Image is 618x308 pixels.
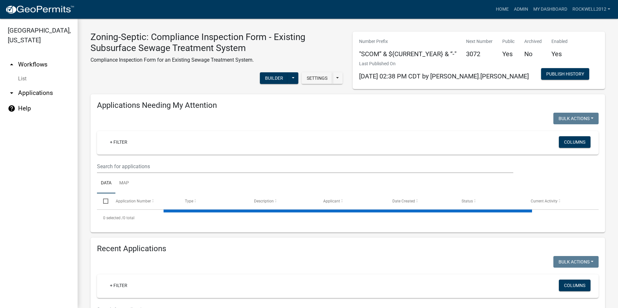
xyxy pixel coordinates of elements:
[386,193,455,209] datatable-header-cell: Date Created
[254,199,274,203] span: Description
[541,68,589,80] button: Publish History
[551,50,568,58] h5: Yes
[466,38,493,45] p: Next Number
[541,72,589,77] wm-modal-confirm: Workflow Publish History
[531,199,558,203] span: Current Activity
[105,136,133,148] a: + Filter
[455,193,525,209] datatable-header-cell: Status
[524,38,542,45] p: Archived
[109,193,178,209] datatable-header-cell: Application Number
[511,3,531,15] a: Admin
[248,193,317,209] datatable-header-cell: Description
[525,193,594,209] datatable-header-cell: Current Activity
[531,3,570,15] a: My Dashboard
[97,244,599,253] h4: Recent Applications
[466,50,493,58] h5: 3072
[502,50,515,58] h5: Yes
[524,50,542,58] h5: No
[553,113,599,124] button: Bulk Actions
[178,193,248,209] datatable-header-cell: Type
[462,199,473,203] span: Status
[97,210,599,226] div: 0 total
[260,72,288,84] button: Builder
[97,173,115,194] a: Data
[502,38,515,45] p: Public
[359,38,456,45] p: Number Prefix
[559,280,591,291] button: Columns
[8,89,16,97] i: arrow_drop_down
[91,32,343,53] h3: Zoning-Septic: Compliance Inspection Form - Existing Subsurface Sewage Treatment System
[317,193,386,209] datatable-header-cell: Applicant
[8,61,16,68] i: arrow_drop_up
[116,199,151,203] span: Application Number
[91,56,343,64] p: Compliance Inspection Form for an Existing Sewage Treatment System.
[8,105,16,112] i: help
[323,199,340,203] span: Applicant
[302,72,333,84] button: Settings
[559,136,591,148] button: Columns
[97,193,109,209] datatable-header-cell: Select
[392,199,415,203] span: Date Created
[551,38,568,45] p: Enabled
[570,3,613,15] a: Rockwell2012
[103,216,123,220] span: 0 selected /
[493,3,511,15] a: Home
[553,256,599,268] button: Bulk Actions
[105,280,133,291] a: + Filter
[359,72,529,80] span: [DATE] 02:38 PM CDT by [PERSON_NAME].[PERSON_NAME]
[115,173,133,194] a: Map
[359,60,529,67] p: Last Published On
[97,160,513,173] input: Search for applications
[359,50,456,58] h5: "SCOM” & ${CURRENT_YEAR} & “-"
[185,199,193,203] span: Type
[97,101,599,110] h4: Applications Needing My Attention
